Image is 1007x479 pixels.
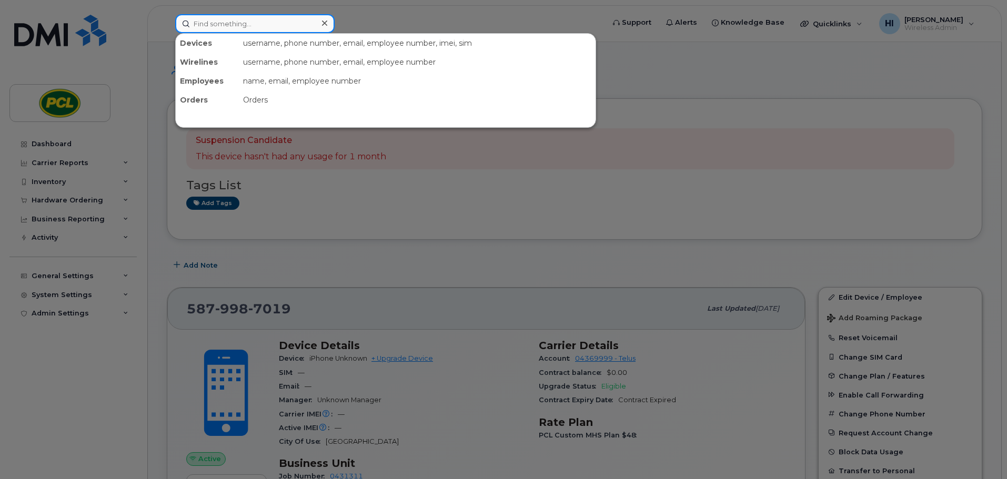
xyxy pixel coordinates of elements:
div: Employees [176,72,239,90]
div: username, phone number, email, employee number, imei, sim [239,34,596,53]
div: Devices [176,34,239,53]
div: Orders [239,90,596,109]
div: name, email, employee number [239,72,596,90]
div: Orders [176,90,239,109]
div: Wirelines [176,53,239,72]
div: username, phone number, email, employee number [239,53,596,72]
